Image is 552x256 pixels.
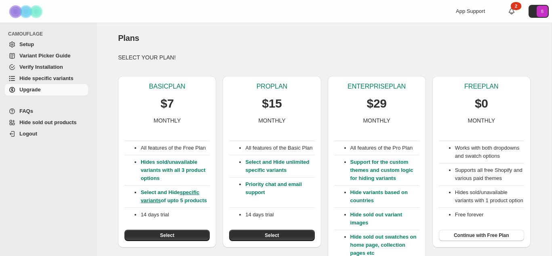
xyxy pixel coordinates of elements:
button: Avatar with initials 8 [529,5,549,18]
span: Verify Installation [19,64,63,70]
div: 2 [511,2,521,10]
p: Hide sold out variant images [350,211,419,227]
p: SELECT YOUR PLAN! [118,53,531,61]
p: Hide variants based on countries [350,188,419,205]
p: $29 [367,95,387,112]
span: Select [265,232,279,239]
p: MONTHLY [363,116,390,125]
p: $0 [475,95,488,112]
p: MONTHLY [468,116,495,125]
text: 8 [541,9,544,14]
span: Plans [118,34,139,42]
button: Continue with Free Plan [439,230,524,241]
p: Support for the custom themes and custom logic for hiding variants [350,158,419,182]
p: 14 days trial [141,211,210,219]
span: FAQs [19,108,33,114]
span: Setup [19,41,34,47]
a: 2 [508,7,516,15]
span: Hide sold out products [19,119,77,125]
span: Variant Picker Guide [19,53,70,59]
span: Avatar with initials 8 [537,6,548,17]
a: FAQs [5,106,88,117]
li: Free forever [455,211,524,219]
p: MONTHLY [258,116,285,125]
li: Supports all free Shopify and various paid themes [455,166,524,182]
p: Priority chat and email support [245,180,314,205]
a: Variant Picker Guide [5,50,88,61]
li: Hides sold/unavailable variants with 1 product option [455,188,524,205]
p: All features of the Free Plan [141,144,210,152]
a: Upgrade [5,84,88,95]
span: App Support [456,8,485,14]
p: All features of the Pro Plan [350,144,419,152]
p: $15 [262,95,282,112]
p: PRO PLAN [257,83,287,91]
span: Logout [19,131,37,137]
a: Setup [5,39,88,50]
a: Verify Installation [5,61,88,73]
p: FREE PLAN [464,83,498,91]
p: ENTERPRISE PLAN [348,83,406,91]
span: CAMOUFLAGE [8,31,91,37]
img: Camouflage [6,0,47,23]
p: All features of the Basic Plan [245,144,314,152]
p: Hides sold/unavailable variants with all 3 product options [141,158,210,182]
span: Upgrade [19,87,41,93]
span: Select [160,232,174,239]
p: Select and Hide of upto 5 products [141,188,210,205]
p: Select and Hide unlimited specific variants [245,158,314,174]
p: 14 days trial [245,211,314,219]
a: Logout [5,128,88,140]
a: Hide specific variants [5,73,88,84]
span: Hide specific variants [19,75,74,81]
p: MONTHLY [154,116,181,125]
a: Hide sold out products [5,117,88,128]
p: $7 [160,95,174,112]
button: Select [124,230,210,241]
p: BASIC PLAN [149,83,185,91]
li: Works with both dropdowns and swatch options [455,144,524,160]
span: Continue with Free Plan [454,232,509,239]
button: Select [229,230,314,241]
